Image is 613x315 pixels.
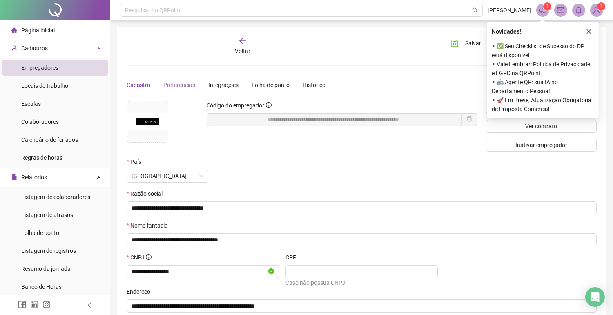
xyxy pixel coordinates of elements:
span: CNPJ [130,253,152,262]
span: Cadastros [21,45,48,51]
div: Folha de ponto [252,80,290,89]
span: bell [575,7,582,14]
span: notification [539,7,546,14]
span: Ver contrato [525,122,557,131]
span: info-circle [266,102,272,108]
span: close [586,29,592,34]
span: search [472,7,478,13]
span: Listagem de registros [21,248,76,254]
span: mail [557,7,564,14]
span: ⚬ ✅ Seu Checklist de Sucesso do DP está disponível [492,42,594,60]
span: Nome fantasia [130,221,168,230]
span: Resumo da jornada [21,266,71,272]
img: 94659 [591,4,603,16]
span: Página inicial [21,27,55,34]
span: info-circle [146,254,152,260]
span: Listagem de colaboradores [21,194,90,200]
span: Salvar [465,39,481,48]
span: Listagem de atrasos [21,212,73,218]
span: Calendário de feriados [21,136,78,143]
span: facebook [18,300,26,308]
span: Novidades ! [492,27,521,36]
span: Colaboradores [21,118,59,125]
span: Brasil [132,170,203,182]
span: Inativar empregador [515,141,567,150]
div: Open Intercom Messenger [585,287,605,307]
span: user-add [11,45,17,51]
span: Razão social [130,189,163,198]
div: Cadastro [127,80,150,89]
span: linkedin [30,300,38,308]
div: Integrações [208,80,239,89]
span: 1 [600,4,603,9]
button: Salvar [444,37,487,50]
div: Histórico [303,80,325,89]
span: save [450,39,459,47]
span: Regras de horas [21,154,62,161]
span: Voltar [235,48,250,54]
button: Ver contrato [486,120,597,133]
span: 1 [546,4,549,9]
sup: 1 [543,2,551,11]
sup: Atualize o seu contato no menu Meus Dados [597,2,605,11]
span: Empregadores [21,65,58,71]
button: Inativar empregador [486,139,597,152]
span: Folha de ponto [21,230,59,236]
div: Caso não possua CNPJ [285,278,438,287]
label: CPF [285,253,301,262]
span: Locais de trabalho [21,83,68,89]
span: copy [466,116,472,122]
span: instagram [42,300,51,308]
span: home [11,27,17,33]
span: Banco de Horas [21,284,62,290]
span: ⚬ 🚀 Em Breve, Atualização Obrigatória de Proposta Comercial [492,96,594,114]
span: arrow-left [239,37,247,45]
span: [PERSON_NAME] [488,6,531,15]
button: Gerar QRCode [486,101,597,114]
span: ⚬ Vale Lembrar: Política de Privacidade e LGPD na QRPoint [492,60,594,78]
span: left [87,302,92,308]
span: ⚬ 🤖 Agente QR: sua IA no Departamento Pessoal [492,78,594,96]
span: Relatórios [21,174,47,181]
span: Preferências [163,82,195,88]
img: imagem empregador [127,113,168,130]
span: file [11,174,17,180]
span: Código do empregador [207,102,265,109]
span: Escalas [21,101,41,107]
span: País [130,157,141,166]
label: Endereço [127,287,156,296]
